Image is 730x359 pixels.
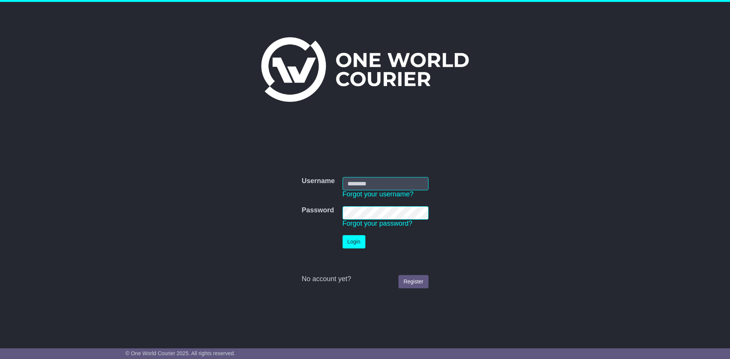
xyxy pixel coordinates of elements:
label: Password [302,206,334,215]
button: Login [343,235,365,248]
a: Register [398,275,428,288]
img: One World [261,37,469,102]
div: No account yet? [302,275,428,283]
label: Username [302,177,335,185]
a: Forgot your username? [343,190,414,198]
span: © One World Courier 2025. All rights reserved. [125,350,235,356]
a: Forgot your password? [343,220,413,227]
